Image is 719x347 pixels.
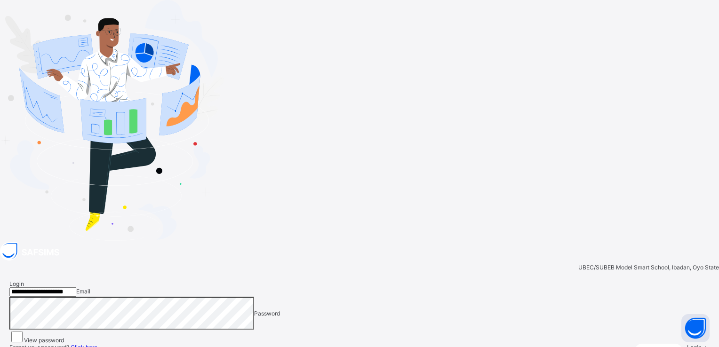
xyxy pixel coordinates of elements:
span: Login [9,280,24,287]
span: Email [76,288,90,295]
span: Password [254,310,280,317]
button: Open asap [681,314,710,342]
span: UBEC/SUBEB Model Smart School, Ibadan, Oyo State [578,264,719,271]
label: View password [24,337,64,344]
